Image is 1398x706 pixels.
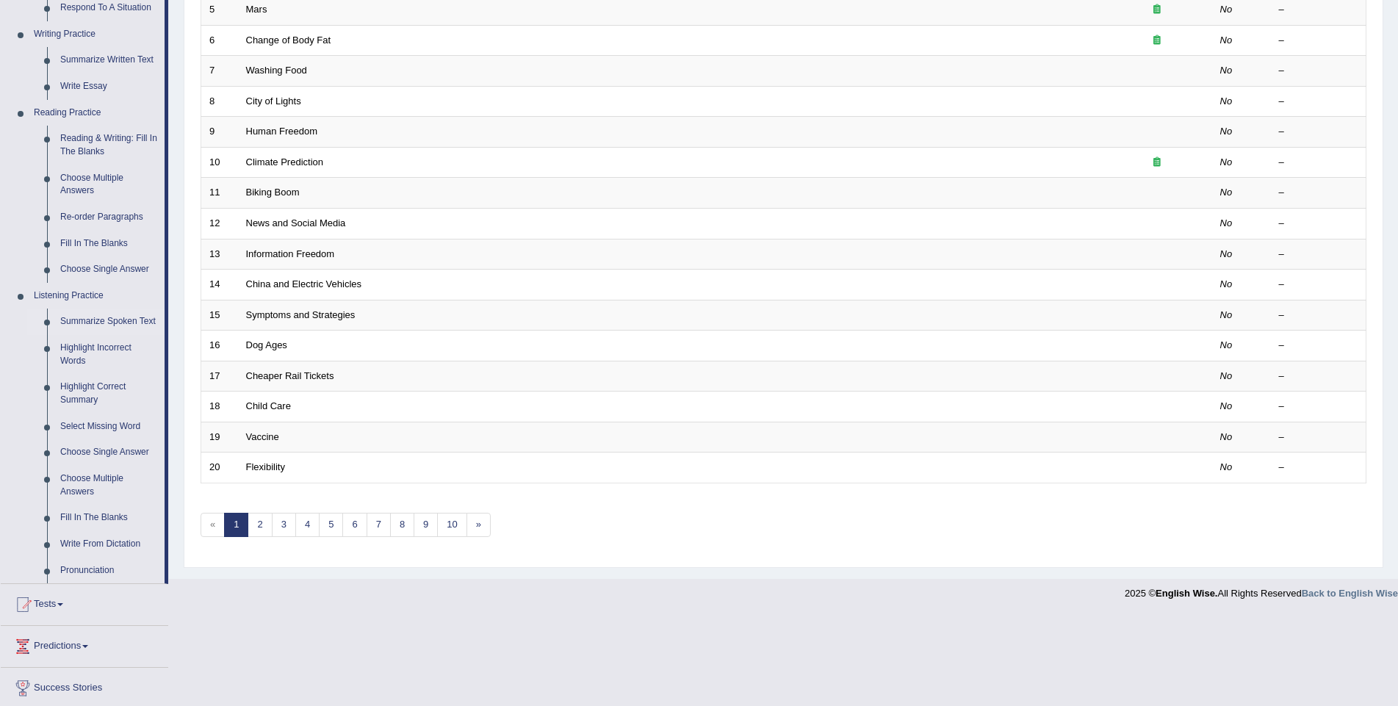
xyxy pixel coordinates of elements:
a: Human Freedom [246,126,318,137]
div: – [1279,400,1358,414]
em: No [1220,96,1233,107]
em: No [1220,461,1233,472]
div: Exam occurring question [1110,156,1204,170]
a: Writing Practice [27,21,165,48]
a: 6 [342,513,367,537]
td: 14 [201,270,238,300]
em: No [1220,431,1233,442]
div: – [1279,370,1358,383]
a: Mars [246,4,267,15]
em: No [1220,309,1233,320]
a: Child Care [246,400,291,411]
a: Highlight Incorrect Words [54,335,165,374]
a: Back to English Wise [1302,588,1398,599]
td: 12 [201,208,238,239]
div: – [1279,3,1358,17]
a: China and Electric Vehicles [246,278,362,289]
td: 18 [201,392,238,422]
em: No [1220,278,1233,289]
a: Choose Single Answer [54,256,165,283]
div: 2025 © All Rights Reserved [1125,579,1398,600]
a: Reading Practice [27,100,165,126]
td: 6 [201,25,238,56]
a: Change of Body Fat [246,35,331,46]
a: 2 [248,513,272,537]
div: – [1279,339,1358,353]
td: 16 [201,331,238,361]
a: Symptoms and Strategies [246,309,356,320]
a: 5 [319,513,343,537]
em: No [1220,156,1233,168]
em: No [1220,126,1233,137]
div: – [1279,248,1358,262]
em: No [1220,35,1233,46]
a: Write Essay [54,73,165,100]
a: 1 [224,513,248,537]
div: – [1279,309,1358,323]
a: Dog Ages [246,339,287,350]
a: » [466,513,491,537]
strong: English Wise. [1156,588,1217,599]
a: Summarize Spoken Text [54,309,165,335]
a: Reading & Writing: Fill In The Blanks [54,126,165,165]
div: – [1279,95,1358,109]
div: – [1279,125,1358,139]
td: 19 [201,422,238,453]
em: No [1220,4,1233,15]
td: 13 [201,239,238,270]
div: Exam occurring question [1110,3,1204,17]
td: 20 [201,453,238,483]
a: Fill In The Blanks [54,505,165,531]
a: 4 [295,513,320,537]
em: No [1220,217,1233,228]
em: No [1220,400,1233,411]
td: 7 [201,56,238,87]
em: No [1220,339,1233,350]
a: 8 [390,513,414,537]
a: Pronunciation [54,558,165,584]
em: No [1220,65,1233,76]
em: No [1220,187,1233,198]
div: – [1279,461,1358,475]
a: 7 [367,513,391,537]
div: – [1279,278,1358,292]
a: Success Stories [1,668,168,705]
a: Fill In The Blanks [54,231,165,257]
a: City of Lights [246,96,301,107]
a: Predictions [1,626,168,663]
a: 9 [414,513,438,537]
a: Flexibility [246,461,285,472]
a: Cheaper Rail Tickets [246,370,334,381]
a: Biking Boom [246,187,300,198]
a: Summarize Written Text [54,47,165,73]
div: – [1279,64,1358,78]
td: 8 [201,86,238,117]
td: 17 [201,361,238,392]
div: – [1279,431,1358,444]
a: 10 [437,513,466,537]
a: Washing Food [246,65,307,76]
a: Choose Single Answer [54,439,165,466]
em: No [1220,370,1233,381]
div: – [1279,34,1358,48]
div: – [1279,217,1358,231]
div: – [1279,186,1358,200]
td: 10 [201,147,238,178]
a: Select Missing Word [54,414,165,440]
a: Vaccine [246,431,279,442]
div: Exam occurring question [1110,34,1204,48]
a: Tests [1,584,168,621]
a: Choose Multiple Answers [54,165,165,204]
a: Choose Multiple Answers [54,466,165,505]
td: 11 [201,178,238,209]
a: Listening Practice [27,283,165,309]
td: 15 [201,300,238,331]
a: Re-order Paragraphs [54,204,165,231]
a: News and Social Media [246,217,346,228]
a: Highlight Correct Summary [54,374,165,413]
a: Climate Prediction [246,156,324,168]
a: Write From Dictation [54,531,165,558]
td: 9 [201,117,238,148]
em: No [1220,248,1233,259]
